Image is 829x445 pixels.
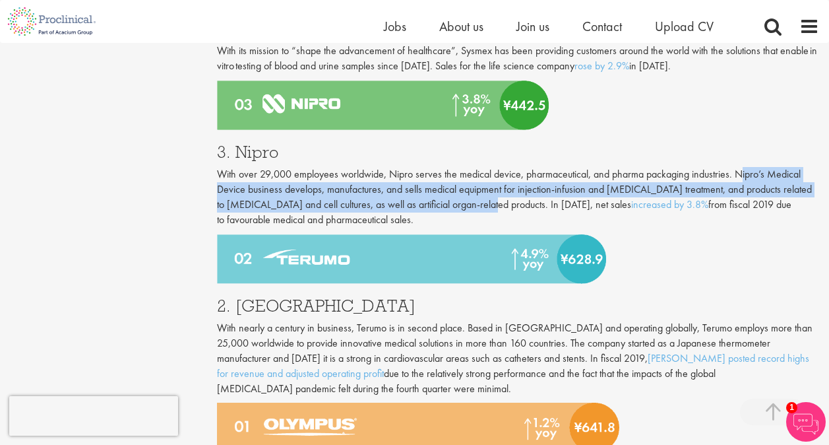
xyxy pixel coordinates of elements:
h3: 3. Nipro [217,143,819,160]
a: [PERSON_NAME] posted record highs for revenue and adjusted operating profit [217,351,809,380]
a: Contact [582,18,622,35]
a: Jobs [384,18,406,35]
h3: 2. [GEOGRAPHIC_DATA] [217,297,819,314]
span: 1 [786,402,797,413]
p: With over 29,000 employees worldwide, Nipro serves the medical device, pharmaceutical, and pharma... [217,167,819,227]
a: Join us [516,18,549,35]
a: Upload CV [655,18,714,35]
a: About us [439,18,483,35]
iframe: reCAPTCHA [9,396,178,436]
p: With its mission to “shape the advancement of healthcare”, Sysmex has been providing customers ar... [217,44,819,74]
a: rose by 2.9% [574,59,629,73]
p: With nearly a century in business, Terumo is in second place. Based in [GEOGRAPHIC_DATA] and oper... [217,321,819,396]
a: increased by 3.8% [631,197,708,211]
img: Chatbot [786,402,826,442]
